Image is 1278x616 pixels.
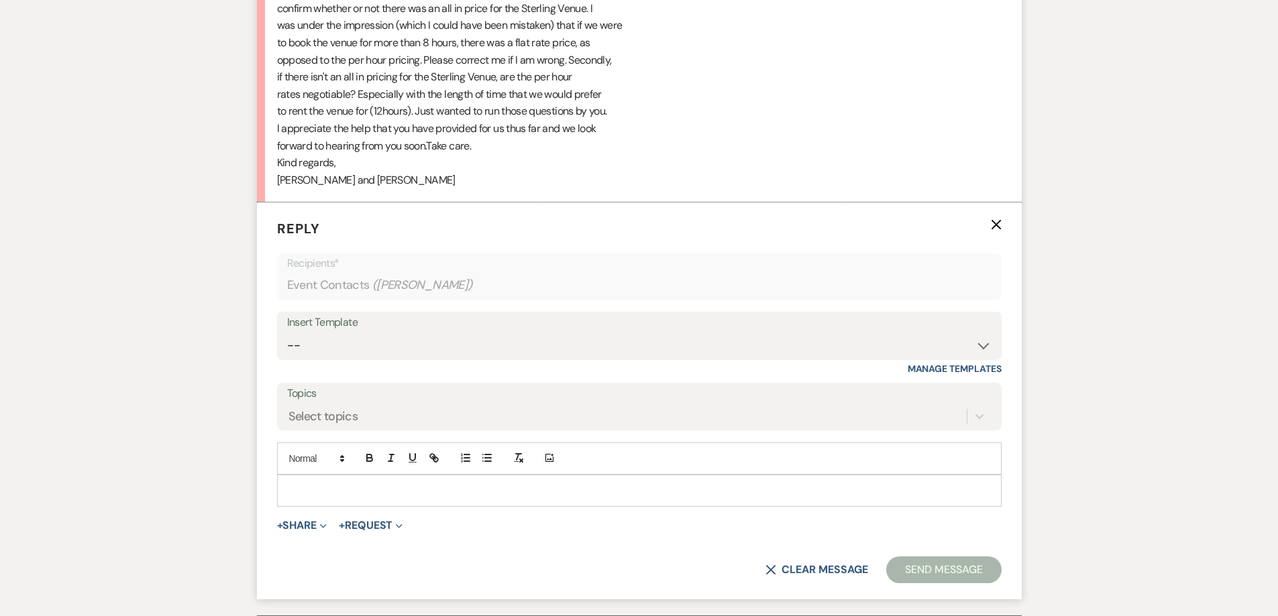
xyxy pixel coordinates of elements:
[277,520,283,531] span: +
[277,220,320,237] span: Reply
[287,313,992,332] div: Insert Template
[288,407,358,425] div: Select topics
[287,255,992,272] p: Recipients*
[339,520,403,531] button: Request
[287,272,992,298] div: Event Contacts
[765,564,867,575] button: Clear message
[277,520,327,531] button: Share
[886,556,1001,583] button: Send Message
[339,520,345,531] span: +
[287,384,992,404] label: Topics
[908,363,1002,375] a: Manage Templates
[372,276,473,294] span: ( [PERSON_NAME] )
